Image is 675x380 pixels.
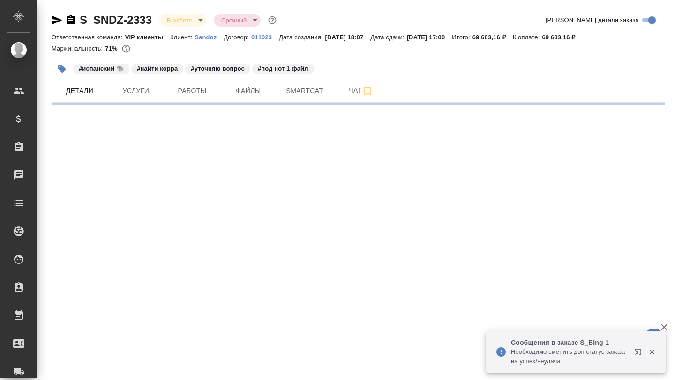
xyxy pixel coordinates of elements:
[251,64,315,72] span: под нот 1 файл
[362,85,373,96] svg: Подписаться
[52,15,63,26] button: Скопировать ссылку для ЯМессенджера
[170,85,215,97] span: Работы
[80,14,152,26] a: S_SNDZ-2333
[105,45,120,52] p: 71%
[218,16,249,24] button: Срочный
[130,64,184,72] span: найти корра
[472,34,513,41] p: 69 603,16 ₽
[170,34,195,41] p: Клиент:
[52,45,105,52] p: Маржинальность:
[224,34,251,41] p: Договор:
[57,85,102,97] span: Детали
[452,34,472,41] p: Итого:
[511,347,628,366] p: Необходимо сменить доп статус заказа на успех/неудача
[513,34,542,41] p: К оплате:
[159,14,206,27] div: В работе
[191,64,245,73] p: #уточняю вопрос
[65,15,76,26] button: Скопировать ссылку
[52,34,125,41] p: Ответственная команда:
[642,348,661,356] button: Закрыть
[137,64,178,73] p: #найти корра
[72,64,130,72] span: испанский 🐃
[511,338,628,347] p: Сообщения в заказе S_BIng-1
[370,34,406,41] p: Дата сдачи:
[279,34,325,41] p: Дата создания:
[184,64,251,72] span: уточняю вопрос
[258,64,308,73] p: #под нот 1 файл
[407,34,452,41] p: [DATE] 17:00
[642,329,666,352] button: 🙏
[79,64,124,73] p: #испанский 🐃
[195,34,224,41] p: Sandoz
[338,85,383,96] span: Чат
[226,85,271,97] span: Файлы
[195,33,224,41] a: Sandoz
[120,43,132,55] button: 16619.38 RUB;
[125,34,170,41] p: VIP клиенты
[251,33,279,41] a: 011023
[113,85,158,97] span: Услуги
[629,343,651,365] button: Открыть в новой вкладке
[164,16,195,24] button: В работе
[251,34,279,41] p: 011023
[282,85,327,97] span: Smartcat
[542,34,582,41] p: 69 603,16 ₽
[52,58,72,79] button: Добавить тэг
[214,14,261,27] div: В работе
[546,15,639,25] span: [PERSON_NAME] детали заказа
[266,14,278,26] button: Доп статусы указывают на важность/срочность заказа
[325,34,371,41] p: [DATE] 18:07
